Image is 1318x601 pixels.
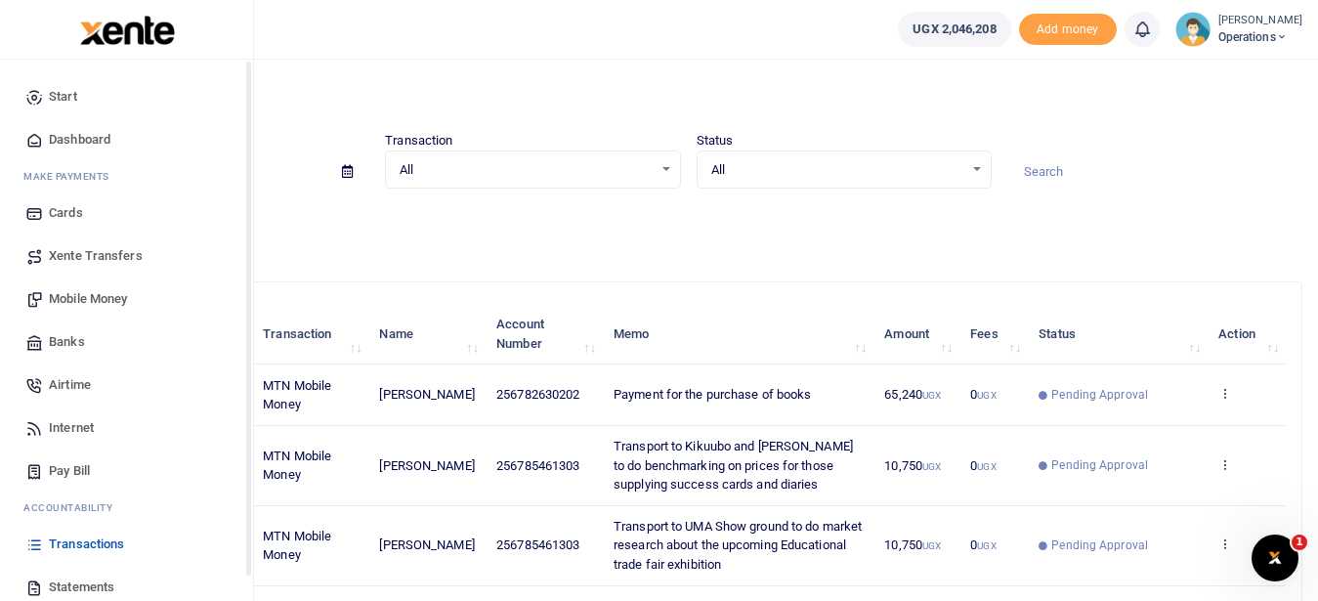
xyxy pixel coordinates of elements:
small: UGX [977,390,996,401]
a: Airtime [16,364,237,407]
span: Pending Approval [1051,456,1148,474]
a: UGX 2,046,208 [898,12,1010,47]
input: Search [1007,155,1302,189]
span: 10,750 [884,537,941,552]
th: Status: activate to sort column ascending [1028,304,1208,365]
span: Dashboard [49,130,110,150]
th: Amount: activate to sort column ascending [873,304,959,365]
a: Dashboard [16,118,237,161]
label: Status [697,131,734,150]
span: MTN Mobile Money [263,449,331,483]
small: [PERSON_NAME] [1218,13,1302,29]
a: Mobile Money [16,278,237,321]
span: Pending Approval [1051,537,1148,554]
a: profile-user [PERSON_NAME] Operations [1175,12,1302,47]
img: logo-large [80,16,175,45]
img: profile-user [1175,12,1211,47]
small: UGX [922,540,941,551]
span: Internet [49,418,94,438]
a: Pay Bill [16,450,237,493]
p: Download [74,212,1302,233]
span: 0 [970,458,996,473]
span: 256785461303 [496,458,579,473]
span: Add money [1019,14,1117,46]
h4: Transactions [74,84,1302,106]
a: Transactions [16,523,237,566]
span: All [711,160,963,180]
span: MTN Mobile Money [263,378,331,412]
iframe: Intercom live chat [1252,535,1298,581]
label: Transaction [385,131,452,150]
span: 256782630202 [496,387,579,402]
span: 0 [970,387,996,402]
span: 0 [970,537,996,552]
span: Pay Bill [49,461,90,481]
a: Banks [16,321,237,364]
span: Mobile Money [49,289,127,309]
th: Transaction: activate to sort column ascending [252,304,368,365]
span: Statements [49,578,114,597]
a: Xente Transfers [16,235,237,278]
span: 256785461303 [496,537,579,552]
li: M [16,161,237,192]
th: Account Number: activate to sort column ascending [486,304,603,365]
span: Transactions [49,535,124,554]
th: Fees: activate to sort column ascending [959,304,1028,365]
span: UGX 2,046,208 [913,20,996,39]
span: [PERSON_NAME] [379,458,474,473]
span: Banks [49,332,85,352]
th: Memo: activate to sort column ascending [603,304,873,365]
span: Start [49,87,77,107]
span: Airtime [49,375,91,395]
span: Transport to Kikuubo and [PERSON_NAME] to do benchmarking on prices for those supplying success c... [614,439,853,492]
a: Add money [1019,21,1117,35]
a: Start [16,75,237,118]
span: Operations [1218,28,1302,46]
li: Ac [16,493,237,523]
th: Name: activate to sort column ascending [368,304,486,365]
li: Toup your wallet [1019,14,1117,46]
span: Payment for the purchase of books [614,387,811,402]
span: All [400,160,652,180]
span: 10,750 [884,458,941,473]
span: Pending Approval [1051,386,1148,404]
span: Cards [49,203,83,223]
th: Action: activate to sort column ascending [1208,304,1286,365]
a: logo-small logo-large logo-large [78,21,175,36]
span: countability [38,500,112,515]
small: UGX [977,461,996,472]
span: MTN Mobile Money [263,529,331,563]
span: Transport to UMA Show ground to do market research about the upcoming Educational trade fair exhi... [614,519,862,572]
span: 65,240 [884,387,941,402]
small: UGX [977,540,996,551]
span: [PERSON_NAME] [379,537,474,552]
small: UGX [922,461,941,472]
span: ake Payments [33,169,109,184]
span: Xente Transfers [49,246,143,266]
span: 1 [1292,535,1307,550]
small: UGX [922,390,941,401]
span: [PERSON_NAME] [379,387,474,402]
a: Cards [16,192,237,235]
a: Internet [16,407,237,450]
li: Wallet ballance [890,12,1018,47]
